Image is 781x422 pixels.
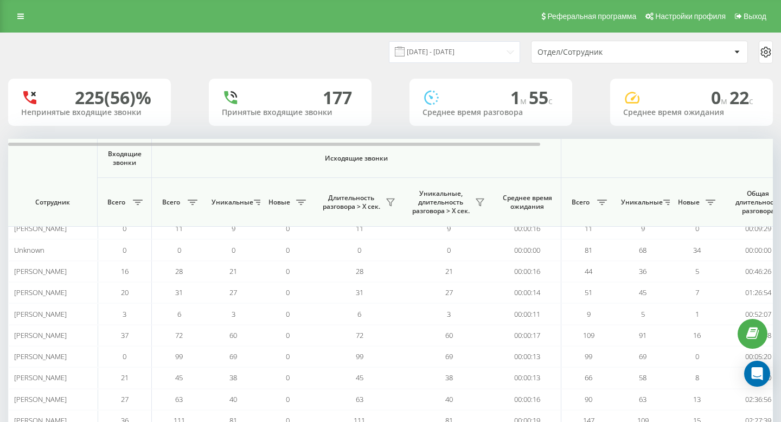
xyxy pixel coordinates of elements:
span: 51 [585,287,592,297]
span: 45 [639,287,646,297]
span: Unknown [14,245,44,255]
td: 00:00:16 [494,218,561,239]
span: 99 [585,351,592,361]
span: 99 [175,351,183,361]
div: Непринятые входящие звонки [21,108,158,117]
td: 00:00:13 [494,367,561,388]
span: [PERSON_NAME] [14,309,67,319]
span: 0 [123,223,126,233]
td: 00:00:11 [494,303,561,324]
span: 3 [447,309,451,319]
span: 0 [286,223,290,233]
span: 66 [585,373,592,382]
span: Входящие звонки [105,150,144,167]
span: 5 [695,266,699,276]
span: 28 [356,266,363,276]
td: 00:00:17 [494,325,561,346]
span: 0 [286,287,290,297]
span: м [520,95,529,107]
span: 0 [357,245,361,255]
span: м [721,95,729,107]
span: 11 [356,223,363,233]
span: 0 [286,330,290,340]
span: Уникальные, длительность разговора > Х сек. [409,189,472,215]
span: [PERSON_NAME] [14,394,67,404]
span: [PERSON_NAME] [14,266,67,276]
span: 69 [445,351,453,361]
span: 34 [693,245,701,255]
span: c [749,95,753,107]
span: 1 [695,309,699,319]
span: 0 [286,373,290,382]
span: 0 [286,266,290,276]
span: 0 [286,394,290,404]
span: 0 [123,351,126,361]
span: 11 [585,223,592,233]
span: 45 [175,373,183,382]
span: [PERSON_NAME] [14,223,67,233]
div: Отдел/Сотрудник [537,48,667,57]
span: 27 [445,287,453,297]
span: Длительность разговора > Х сек. [320,194,382,210]
td: 00:00:00 [494,239,561,260]
span: 27 [229,287,237,297]
span: 72 [356,330,363,340]
span: 0 [695,351,699,361]
span: 21 [121,373,129,382]
span: 38 [229,373,237,382]
span: 9 [447,223,451,233]
span: [PERSON_NAME] [14,330,67,340]
td: 00:00:16 [494,261,561,282]
span: 7 [695,287,699,297]
span: 16 [121,266,129,276]
span: 13 [693,394,701,404]
span: Реферальная программа [547,12,636,21]
span: 21 [229,266,237,276]
span: 44 [585,266,592,276]
span: Уникальные [621,198,660,207]
span: 60 [229,330,237,340]
span: 36 [639,266,646,276]
span: Всего [567,198,594,207]
span: 60 [445,330,453,340]
span: 0 [177,245,181,255]
span: 91 [639,330,646,340]
span: 8 [695,373,699,382]
span: 3 [232,309,235,319]
span: Выход [744,12,766,21]
span: [PERSON_NAME] [14,351,67,361]
span: 21 [445,266,453,276]
span: 0 [123,245,126,255]
span: 0 [286,245,290,255]
span: 0 [447,245,451,255]
span: 22 [729,86,753,109]
span: 0 [232,245,235,255]
span: 3 [123,309,126,319]
span: Новые [675,198,702,207]
span: 90 [585,394,592,404]
span: 0 [286,351,290,361]
span: 109 [583,330,594,340]
td: 00:00:16 [494,389,561,410]
span: Исходящие звонки [177,154,536,163]
td: 00:00:13 [494,346,561,367]
div: Open Intercom Messenger [744,361,770,387]
span: 5 [641,309,645,319]
span: 0 [695,223,699,233]
span: 72 [175,330,183,340]
span: 27 [121,394,129,404]
div: 177 [323,87,352,108]
div: 225 (56)% [75,87,151,108]
span: 63 [639,394,646,404]
span: 0 [711,86,729,109]
span: 40 [229,394,237,404]
span: 6 [177,309,181,319]
span: Настройки профиля [655,12,726,21]
span: 9 [587,309,591,319]
span: 99 [356,351,363,361]
span: 11 [175,223,183,233]
span: 58 [639,373,646,382]
span: c [548,95,553,107]
span: [PERSON_NAME] [14,287,67,297]
div: Принятые входящие звонки [222,108,359,117]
